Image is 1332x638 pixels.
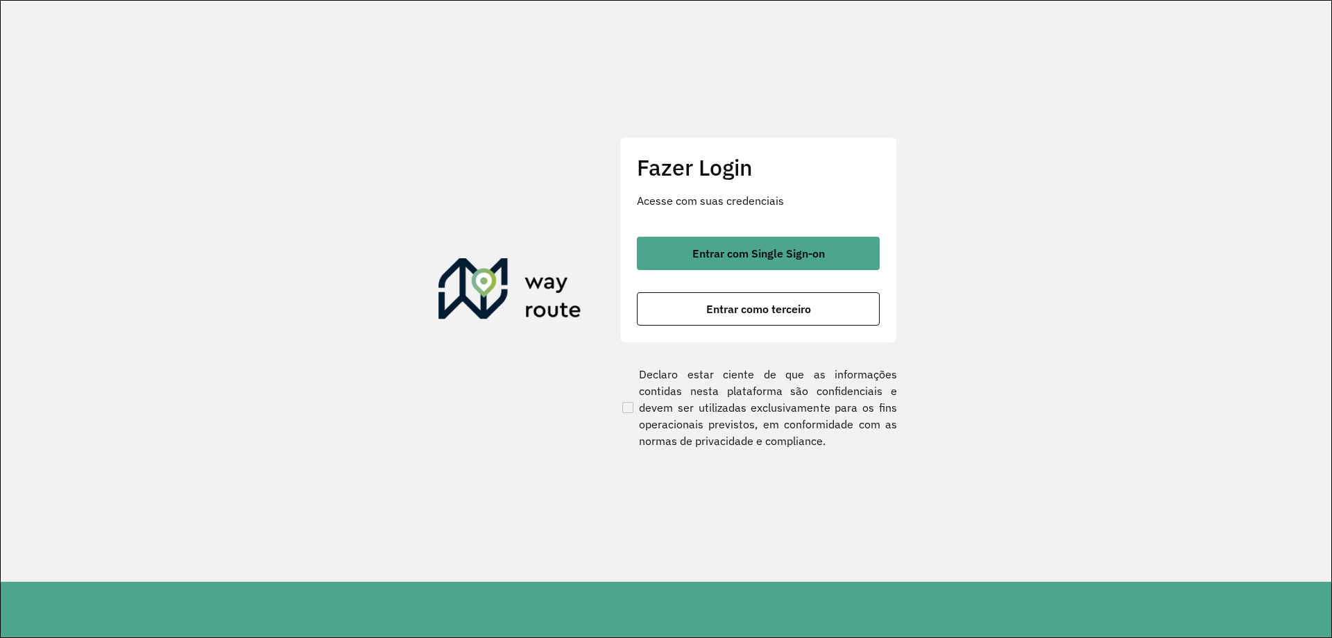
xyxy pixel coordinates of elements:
label: Declaro estar ciente de que as informações contidas nesta plataforma são confidenciais e devem se... [620,366,897,449]
span: Entrar com Single Sign-on [692,248,825,259]
p: Acesse com suas credenciais [637,192,880,209]
button: button [637,292,880,326]
span: Entrar como terceiro [706,303,811,314]
h2: Fazer Login [637,154,880,181]
img: Roteirizador AmbevTech [438,258,581,325]
button: button [637,237,880,270]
